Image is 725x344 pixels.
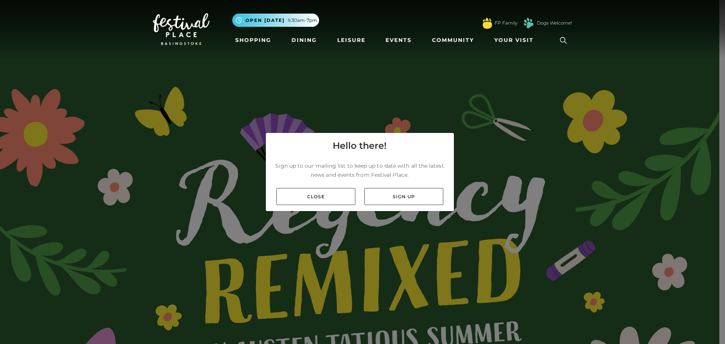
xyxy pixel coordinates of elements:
span: 9.30am-7pm [288,17,317,24]
a: Events [383,33,415,47]
h4: Hello there! [333,139,387,153]
a: Your Visit [491,33,540,47]
a: Community [429,33,477,47]
a: Dogs Welcome! [537,20,572,26]
span: Your Visit [494,36,534,44]
p: Sign up to our mailing list to keep up to date with all the latest news and events from Festival ... [272,161,448,179]
a: FP Family [495,20,517,26]
img: Festival Place Logo [153,13,210,45]
a: Sign up [364,188,443,205]
a: Shopping [232,33,274,47]
a: Dining [288,33,320,47]
a: Leisure [334,33,369,47]
a: Close [276,188,355,205]
button: Open [DATE] 9.30am-7pm [232,14,319,27]
span: Open [DATE] [245,17,285,24]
